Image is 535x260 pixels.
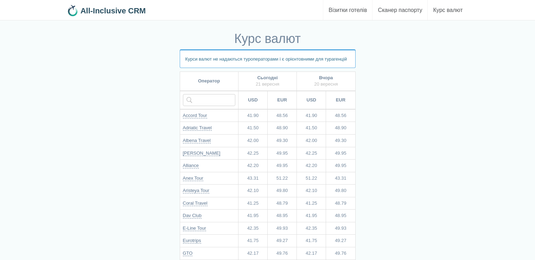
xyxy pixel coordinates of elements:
td: 49.30 [326,134,355,147]
td: 42.25 [238,147,267,160]
b: Вчора [319,75,333,80]
td: 41.75 [238,235,267,247]
td: 48.56 [268,109,297,122]
a: Accord Tour [183,113,207,118]
td: 49.95 [268,160,297,172]
td: 43.31 [326,172,355,185]
a: Eurotrips [183,238,201,243]
td: 42.25 [297,147,326,160]
th: Оператор [180,72,238,91]
span: 21 вересня [256,81,279,87]
th: EUR [268,91,297,109]
td: 42.20 [297,160,326,172]
td: 42.17 [238,247,267,260]
a: GTO [183,250,193,256]
td: 49.95 [326,160,355,172]
td: 41.95 [238,210,267,222]
th: EUR [326,91,355,109]
td: 49.95 [268,147,297,160]
td: 49.27 [268,235,297,247]
td: 49.30 [268,134,297,147]
a: Aristeya Tour [183,188,210,193]
td: 48.79 [268,197,297,210]
td: 43.31 [238,172,267,185]
td: 49.95 [326,147,355,160]
a: Anex Tour [183,175,203,181]
td: 51.22 [268,172,297,185]
td: 41.50 [238,122,267,135]
td: 49.80 [326,185,355,197]
td: 49.93 [268,222,297,235]
td: 41.90 [297,109,326,122]
td: 49.76 [268,247,297,260]
a: Coral Travel [183,200,208,206]
td: 42.00 [238,134,267,147]
td: 42.10 [238,185,267,197]
input: Введіть назву [183,94,235,106]
td: 49.76 [326,247,355,260]
td: 48.90 [268,122,297,135]
a: E-Line Tour [183,225,206,231]
td: 49.93 [326,222,355,235]
img: 32x32.png [67,5,78,16]
td: 41.90 [238,109,267,122]
td: 41.25 [297,197,326,210]
a: Albena Travel [183,138,211,143]
td: 41.95 [297,210,326,222]
a: Dav Club [183,213,202,218]
td: 48.79 [326,197,355,210]
td: 49.80 [268,185,297,197]
td: 42.17 [297,247,326,260]
td: 42.10 [297,185,326,197]
a: Adriatic Travel [183,125,212,131]
td: 48.95 [326,210,355,222]
a: Alliance [183,163,199,168]
td: 41.25 [238,197,267,210]
td: 51.22 [297,172,326,185]
td: 42.20 [238,160,267,172]
td: 49.27 [326,235,355,247]
b: Сьогодні [257,75,278,80]
td: 41.50 [297,122,326,135]
td: 48.90 [326,122,355,135]
b: All-Inclusive CRM [81,6,146,15]
td: 42.35 [238,222,267,235]
td: 48.56 [326,109,355,122]
p: Курси валют не надаються туроператорами і є орієнтовними для турагенцій [180,49,356,68]
td: 42.00 [297,134,326,147]
a: [PERSON_NAME] [183,150,221,156]
th: USD [238,91,267,109]
th: USD [297,91,326,109]
span: 20 вересня [314,81,338,87]
h1: Курс валют [180,32,356,46]
td: 48.95 [268,210,297,222]
td: 42.35 [297,222,326,235]
td: 41.75 [297,235,326,247]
